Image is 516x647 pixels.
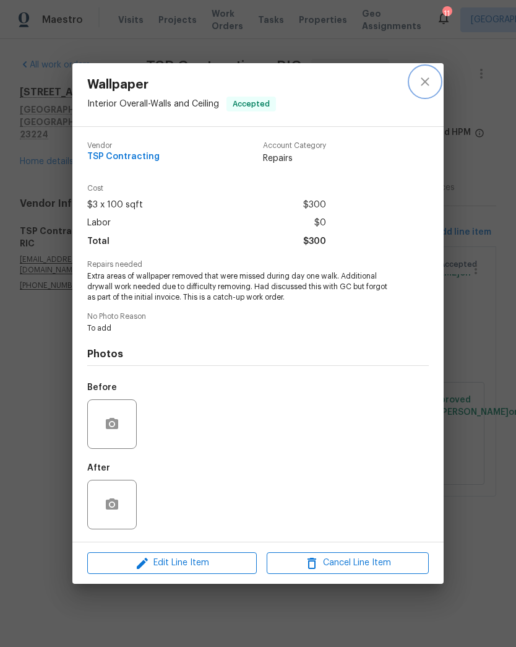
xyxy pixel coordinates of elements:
[87,383,117,392] h5: Before
[91,555,253,571] span: Edit Line Item
[87,271,395,302] span: Extra areas of wallpaper removed that were missed during day one walk. Additional drywall work ne...
[87,464,110,472] h5: After
[442,7,451,20] div: 11
[270,555,425,571] span: Cancel Line Item
[87,261,429,269] span: Repairs needed
[87,100,219,108] span: Interior Overall - Walls and Ceiling
[87,214,111,232] span: Labor
[87,552,257,574] button: Edit Line Item
[314,214,326,232] span: $0
[303,233,326,251] span: $300
[87,323,395,334] span: To add
[87,233,110,251] span: Total
[87,185,326,193] span: Cost
[87,152,160,162] span: TSP Contracting
[263,152,326,165] span: Repairs
[87,196,143,214] span: $3 x 100 sqft
[87,142,160,150] span: Vendor
[410,67,440,97] button: close
[303,196,326,214] span: $300
[263,142,326,150] span: Account Category
[87,78,276,92] span: Wallpaper
[87,348,429,360] h4: Photos
[267,552,429,574] button: Cancel Line Item
[87,313,429,321] span: No Photo Reason
[228,98,275,110] span: Accepted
